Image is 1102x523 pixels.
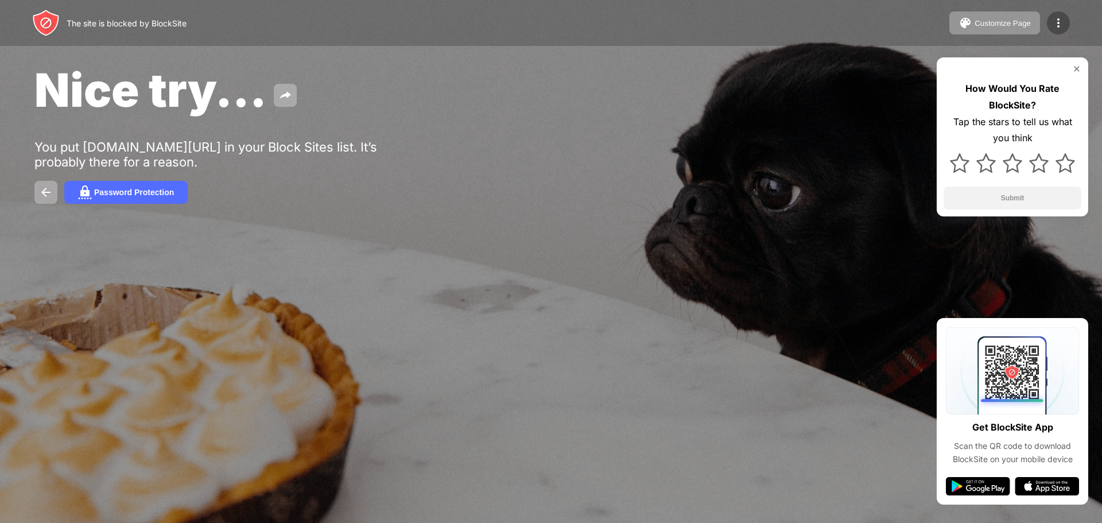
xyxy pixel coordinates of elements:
img: google-play.svg [946,477,1010,495]
button: Customize Page [949,11,1040,34]
img: pallet.svg [959,16,972,30]
img: share.svg [278,88,292,102]
img: star.svg [976,153,996,173]
img: star.svg [950,153,969,173]
button: Submit [944,187,1081,210]
img: header-logo.svg [32,9,60,37]
img: password.svg [78,185,92,199]
img: app-store.svg [1015,477,1079,495]
span: Nice try... [34,62,267,118]
img: star.svg [1003,153,1022,173]
img: star.svg [1029,153,1049,173]
div: Tap the stars to tell us what you think [944,114,1081,147]
img: star.svg [1056,153,1075,173]
img: back.svg [39,185,53,199]
img: menu-icon.svg [1051,16,1065,30]
div: How Would You Rate BlockSite? [944,80,1081,114]
div: Get BlockSite App [972,419,1053,436]
div: Scan the QR code to download BlockSite on your mobile device [946,440,1079,466]
div: The site is blocked by BlockSite [67,18,187,28]
img: rate-us-close.svg [1072,64,1081,73]
button: Password Protection [64,181,188,204]
div: Password Protection [94,188,174,197]
div: You put [DOMAIN_NAME][URL] in your Block Sites list. It’s probably there for a reason. [34,140,389,169]
div: Customize Page [975,19,1031,28]
img: qrcode.svg [946,327,1079,414]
